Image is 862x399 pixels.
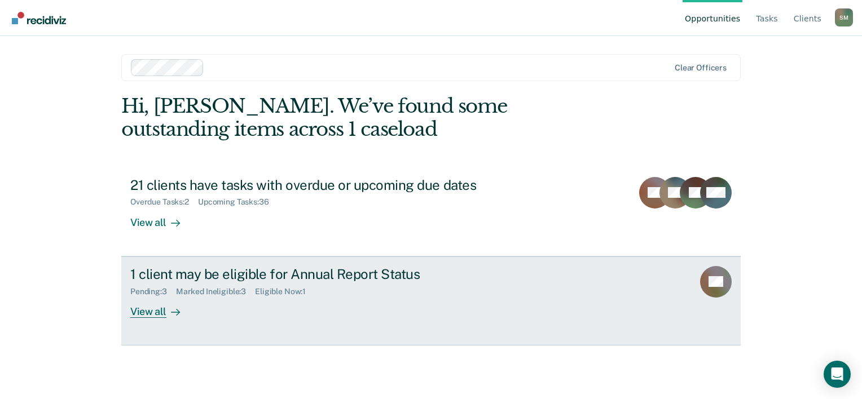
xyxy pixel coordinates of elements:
[130,296,193,318] div: View all
[130,266,526,282] div: 1 client may be eligible for Annual Report Status
[835,8,853,26] div: S M
[824,361,851,388] div: Open Intercom Messenger
[835,8,853,26] button: Profile dropdown button
[121,256,741,345] a: 1 client may be eligible for Annual Report StatusPending:3Marked Ineligible:3Eligible Now:1View all
[121,95,617,141] div: Hi, [PERSON_NAME]. We’ve found some outstanding items across 1 caseload
[255,287,315,296] div: Eligible Now : 1
[198,197,278,207] div: Upcoming Tasks : 36
[12,12,66,24] img: Recidiviz
[130,207,193,229] div: View all
[176,287,255,296] div: Marked Ineligible : 3
[130,177,526,193] div: 21 clients have tasks with overdue or upcoming due dates
[121,168,741,256] a: 21 clients have tasks with overdue or upcoming due datesOverdue Tasks:2Upcoming Tasks:36View all
[130,197,198,207] div: Overdue Tasks : 2
[675,63,727,73] div: Clear officers
[130,287,176,296] div: Pending : 3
